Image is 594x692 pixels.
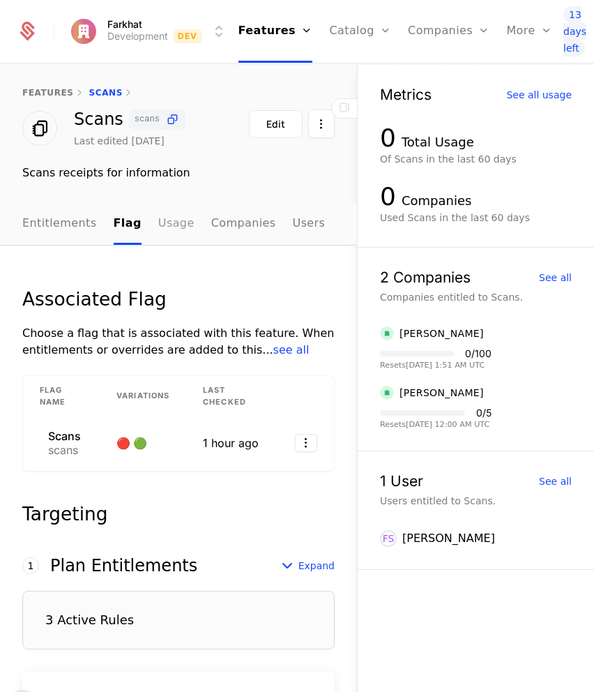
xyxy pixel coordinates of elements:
button: Edit [249,110,303,138]
div: [PERSON_NAME] [399,326,484,340]
a: Flag [114,204,142,245]
div: Scans receipts for information [22,165,335,181]
button: Select action [308,110,335,138]
a: Users [293,204,326,245]
span: 🟢 [133,436,150,450]
a: Companies [211,204,276,245]
div: See all usage [506,90,572,100]
a: features [22,88,74,98]
div: Total Usage [402,133,474,152]
div: Edit [266,117,285,131]
div: 0 [380,124,396,152]
div: Metrics [380,87,432,102]
div: Companies entitled to Scans. [380,290,572,304]
div: 3 Active Rules [45,614,134,626]
a: 13 days left [563,6,592,57]
div: [PERSON_NAME] [402,530,495,547]
img: Farkhat Saliyev [380,326,394,340]
span: 13 days left [563,6,586,57]
th: Flag Name [23,376,100,416]
div: scans [48,444,81,456]
div: Of Scans in the last 60 days [380,152,572,166]
div: 1 [22,557,39,574]
div: 2 Companies [380,270,471,285]
div: Choose a flag that is associated with this feature. When entitlements or overrides are added to t... [22,325,335,359]
div: Used Scans in the last 60 days [380,211,572,225]
div: 0 / 100 [465,349,492,359]
div: 0 [380,183,396,211]
span: 🔴 [116,436,133,450]
div: Targeting [22,505,335,523]
img: Farkhat Saliyev [380,386,394,400]
div: 1 User [380,474,423,488]
span: Farkhat [107,20,142,29]
span: see all [273,343,310,356]
a: Entitlements [22,204,97,245]
a: Usage [158,204,195,245]
button: Select action [295,434,317,452]
span: Expand [298,559,335,573]
button: Select environment [71,16,227,47]
img: Farkhat [71,19,96,44]
div: 0 / 5 [476,408,492,418]
div: 1 hour ago [203,435,261,451]
th: Last Checked [186,376,278,416]
div: Companies [402,191,471,211]
div: Resets [DATE] 12:00 AM UTC [380,421,492,428]
div: Plan Entitlements [50,557,197,574]
div: Development [107,29,168,43]
div: Scans [48,430,81,442]
th: Variations [100,376,186,416]
ul: Choose Sub Page [22,204,325,245]
div: Last edited [DATE] [74,134,165,148]
span: Dev [174,29,202,43]
div: See all [539,476,572,486]
div: Scans [74,110,185,130]
div: Associated Flag [22,290,335,308]
div: See all [539,273,572,283]
div: Resets [DATE] 1:51 AM UTC [380,361,492,369]
nav: Main [22,204,335,245]
div: [PERSON_NAME] [399,386,484,400]
div: Users entitled to Scans. [380,494,572,508]
div: FS [380,530,397,547]
span: scans [135,115,160,123]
